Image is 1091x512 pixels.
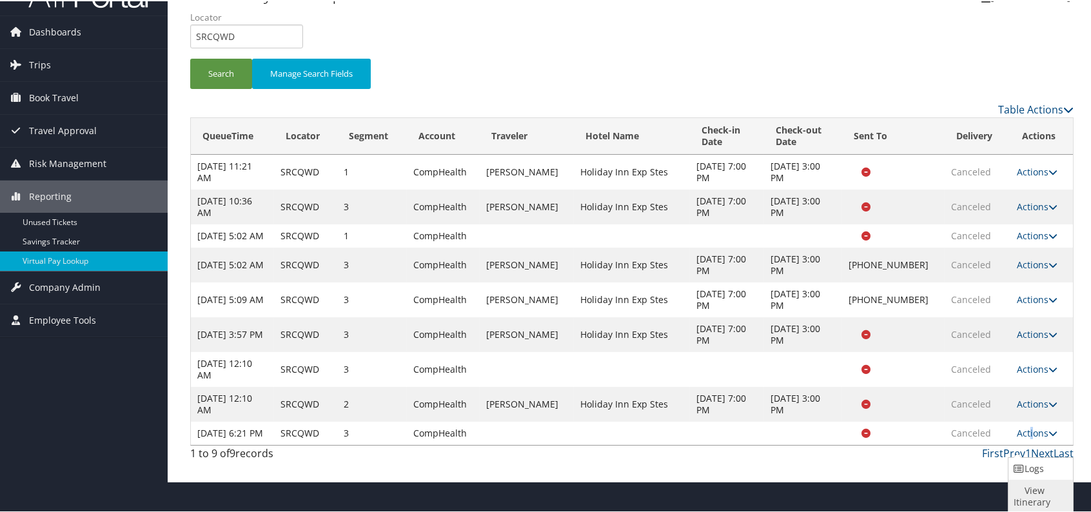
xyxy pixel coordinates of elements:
span: Canceled [951,257,991,270]
td: CompHealth [407,386,480,420]
button: Manage Search Fields [252,57,371,88]
span: Canceled [951,228,991,241]
a: Actions [1017,257,1057,270]
a: Prev [1003,445,1025,459]
a: 1 [1025,445,1031,459]
td: [DATE] 6:21 PM [191,420,274,444]
th: Sent To: activate to sort column ascending [842,117,945,153]
a: Actions [1017,397,1057,409]
a: Actions [1017,327,1057,339]
span: Canceled [951,397,991,409]
td: SRCQWD [274,420,337,444]
td: CompHealth [407,188,480,223]
td: [DATE] 11:21 AM [191,153,274,188]
button: Search [190,57,252,88]
th: Check-out Date: activate to sort column ascending [764,117,842,153]
a: Next [1031,445,1054,459]
td: CompHealth [407,153,480,188]
td: Holiday Inn Exp Stes [574,246,690,281]
a: Actions [1017,292,1057,304]
td: CompHealth [407,316,480,351]
td: 3 [337,246,406,281]
a: Table Actions [998,101,1074,115]
a: First [982,445,1003,459]
td: [PHONE_NUMBER] [842,281,945,316]
td: 1 [337,223,406,246]
td: [DATE] 7:00 PM [690,188,764,223]
span: Canceled [951,426,991,438]
th: Locator: activate to sort column ascending [274,117,337,153]
td: SRCQWD [274,188,337,223]
td: [PERSON_NAME] [480,188,574,223]
td: [DATE] 7:00 PM [690,246,764,281]
th: Traveler: activate to sort column ascending [480,117,574,153]
a: View Itinerary [1008,478,1070,512]
span: Canceled [951,362,991,374]
td: 3 [337,351,406,386]
th: Account: activate to sort column ascending [407,117,480,153]
td: SRCQWD [274,351,337,386]
td: SRCQWD [274,246,337,281]
td: [DATE] 3:00 PM [764,188,842,223]
td: [DATE] 7:00 PM [690,316,764,351]
td: 3 [337,281,406,316]
span: Reporting [29,179,72,212]
td: CompHealth [407,246,480,281]
td: Holiday Inn Exp Stes [574,316,690,351]
td: [DATE] 12:10 AM [191,386,274,420]
td: [DATE] 5:02 AM [191,223,274,246]
td: [DATE] 5:02 AM [191,246,274,281]
td: [DATE] 7:00 PM [690,386,764,420]
td: [DATE] 7:00 PM [690,281,764,316]
span: Dashboards [29,15,81,47]
td: Holiday Inn Exp Stes [574,188,690,223]
td: Holiday Inn Exp Stes [574,386,690,420]
td: SRCQWD [274,223,337,246]
th: QueueTime: activate to sort column ascending [191,117,274,153]
td: [PERSON_NAME] [480,153,574,188]
td: 3 [337,188,406,223]
td: SRCQWD [274,316,337,351]
a: Actions [1017,164,1057,177]
td: SRCQWD [274,153,337,188]
td: [DATE] 5:09 AM [191,281,274,316]
td: SRCQWD [274,281,337,316]
span: Canceled [951,327,991,339]
a: Actions [1017,228,1057,241]
th: Hotel Name: activate to sort column ascending [574,117,690,153]
a: Logs [1008,457,1070,478]
td: [PERSON_NAME] [480,386,574,420]
td: [DATE] 3:00 PM [764,281,842,316]
th: Delivery: activate to sort column ascending [945,117,1010,153]
span: Trips [29,48,51,80]
td: SRCQWD [274,386,337,420]
td: 1 [337,153,406,188]
td: [PERSON_NAME] [480,246,574,281]
td: 3 [337,316,406,351]
a: Actions [1017,199,1057,212]
td: [PERSON_NAME] [480,316,574,351]
td: [DATE] 3:00 PM [764,316,842,351]
span: 9 [230,445,235,459]
th: Segment: activate to sort column ascending [337,117,406,153]
td: CompHealth [407,223,480,246]
td: CompHealth [407,351,480,386]
span: Employee Tools [29,303,96,335]
td: [DATE] 10:36 AM [191,188,274,223]
span: Risk Management [29,146,106,179]
td: CompHealth [407,420,480,444]
a: Actions [1017,362,1057,374]
td: Holiday Inn Exp Stes [574,153,690,188]
td: 2 [337,386,406,420]
span: Canceled [951,292,991,304]
a: Actions [1017,426,1057,438]
td: [DATE] 7:00 PM [690,153,764,188]
td: [DATE] 3:00 PM [764,153,842,188]
td: [DATE] 3:00 PM [764,246,842,281]
span: Company Admin [29,270,101,302]
th: Actions [1010,117,1073,153]
span: Book Travel [29,81,79,113]
td: [DATE] 12:10 AM [191,351,274,386]
td: Holiday Inn Exp Stes [574,281,690,316]
th: Check-in Date: activate to sort column ascending [690,117,764,153]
